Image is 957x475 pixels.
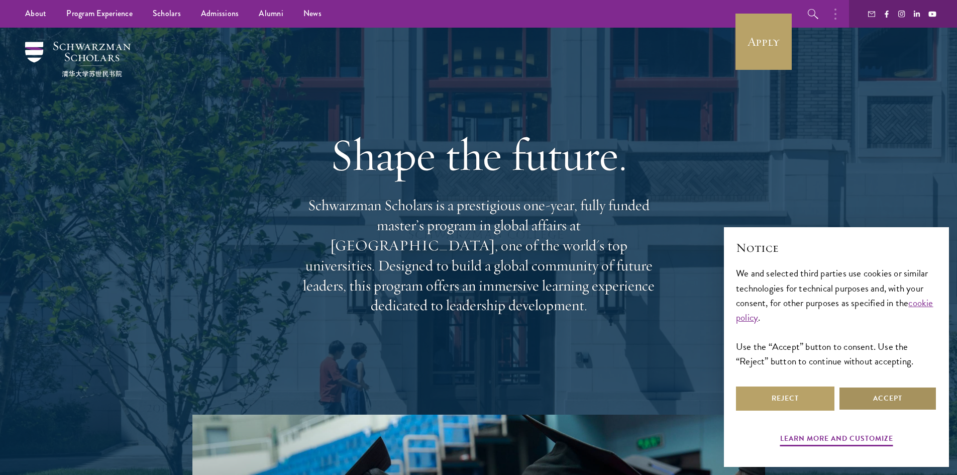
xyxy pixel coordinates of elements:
[298,196,660,316] p: Schwarzman Scholars is a prestigious one-year, fully funded master’s program in global affairs at...
[736,387,834,411] button: Reject
[298,127,660,183] h1: Shape the future.
[838,387,937,411] button: Accept
[780,432,893,448] button: Learn more and customize
[736,239,937,256] h2: Notice
[735,14,792,70] a: Apply
[25,42,131,77] img: Schwarzman Scholars
[736,266,937,368] div: We and selected third parties use cookies or similar technologies for technical purposes and, wit...
[736,296,933,325] a: cookie policy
